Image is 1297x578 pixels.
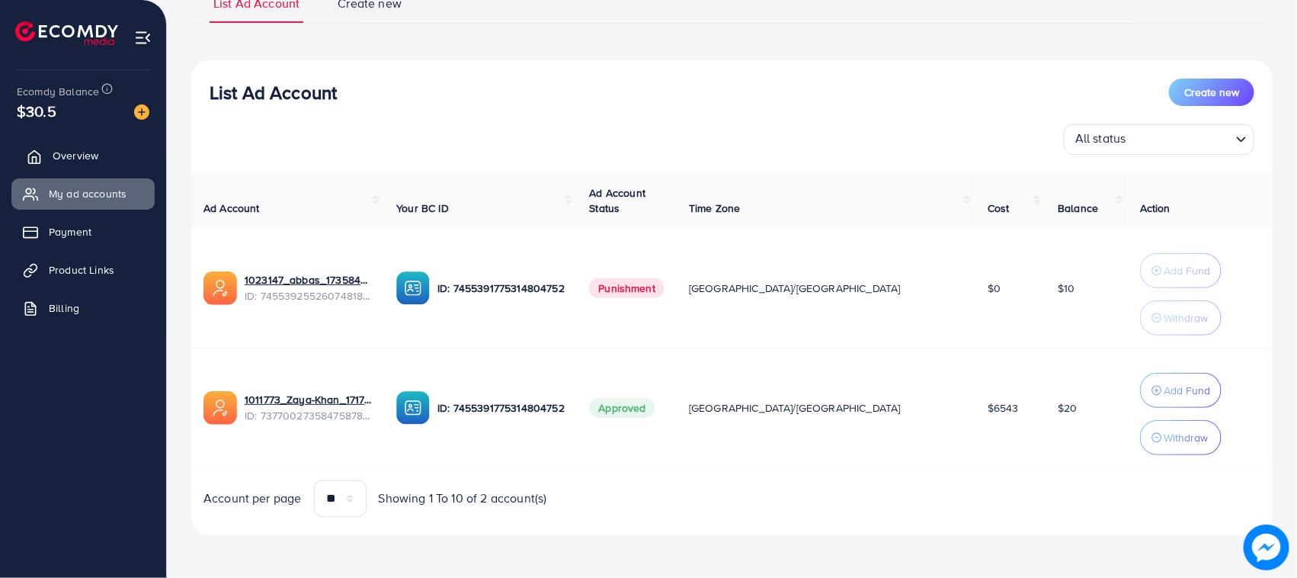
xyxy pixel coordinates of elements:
[396,391,430,425] img: ic-ba-acc.ded83a64.svg
[437,279,565,297] p: ID: 7455391775314804752
[589,398,655,418] span: Approved
[49,186,126,201] span: My ad accounts
[1244,525,1289,570] img: image
[11,140,155,171] a: Overview
[1140,253,1222,288] button: Add Fund
[1169,79,1254,106] button: Create new
[203,391,237,425] img: ic-ads-acc.e4c84228.svg
[988,400,1019,416] span: $6543
[245,392,372,407] a: 1011773_Zaya-Khan_1717592302951
[245,272,372,303] div: <span class='underline'>1023147_abbas_1735843853887</span></br>7455392552607481857
[1140,420,1222,455] button: Withdraw
[203,201,260,216] span: Ad Account
[396,201,449,216] span: Your BC ID
[17,84,99,99] span: Ecomdy Balance
[589,278,665,298] span: Punishment
[53,148,98,163] span: Overview
[988,201,1010,216] span: Cost
[1058,400,1077,416] span: $20
[245,272,372,287] a: 1023147_abbas_1735843853887
[1164,381,1210,400] p: Add Fund
[245,288,372,303] span: ID: 7455392552607481857
[689,400,901,416] span: [GEOGRAPHIC_DATA]/[GEOGRAPHIC_DATA]
[1140,201,1171,216] span: Action
[1164,429,1208,447] p: Withdraw
[1184,85,1239,100] span: Create new
[11,293,155,323] a: Billing
[203,490,302,507] span: Account per page
[17,100,56,122] span: $30.5
[589,185,645,216] span: Ad Account Status
[689,281,901,296] span: [GEOGRAPHIC_DATA]/[GEOGRAPHIC_DATA]
[1140,300,1222,336] button: Withdraw
[49,224,91,239] span: Payment
[689,201,740,216] span: Time Zone
[203,271,237,305] img: ic-ads-acc.e4c84228.svg
[210,82,337,104] h3: List Ad Account
[1072,127,1129,151] span: All status
[245,392,372,423] div: <span class='underline'>1011773_Zaya-Khan_1717592302951</span></br>7377002735847587841
[11,217,155,247] a: Payment
[245,408,372,423] span: ID: 7377002735847587841
[1058,201,1098,216] span: Balance
[11,255,155,285] a: Product Links
[1064,124,1254,155] div: Search for option
[437,399,565,417] p: ID: 7455391775314804752
[11,178,155,209] a: My ad accounts
[1164,309,1208,327] p: Withdraw
[49,300,79,316] span: Billing
[1140,373,1222,408] button: Add Fund
[988,281,1001,296] span: $0
[1164,262,1210,280] p: Add Fund
[379,490,547,507] span: Showing 1 To 10 of 2 account(s)
[1131,127,1230,151] input: Search for option
[134,104,149,120] img: image
[396,271,430,305] img: ic-ba-acc.ded83a64.svg
[1058,281,1074,296] span: $10
[134,29,152,47] img: menu
[49,262,114,278] span: Product Links
[15,21,118,45] img: logo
